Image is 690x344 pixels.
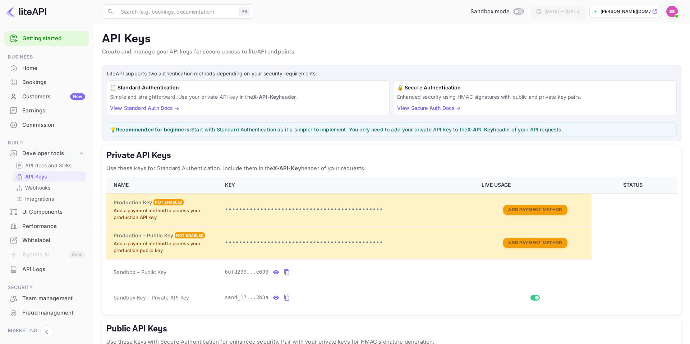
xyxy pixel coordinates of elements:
span: Sandbox Key – Private API Key [114,294,189,301]
div: Earnings [4,104,89,118]
div: API Keys [13,171,86,182]
th: STATUS [592,177,677,193]
p: Enhanced security using HMAC signatures with public and private key pairs. [397,93,673,101]
div: Developer tools [4,147,89,160]
div: API Logs [4,262,89,276]
span: Marketing [4,327,89,335]
a: Integrations [16,195,83,203]
div: Team management [4,292,89,306]
strong: Recommended for beginners: [116,126,191,133]
p: API docs and SDKs [25,162,72,169]
div: [DATE] — [DATE] [544,8,580,15]
a: Whitelabel [4,233,89,247]
div: Getting started [4,31,89,46]
div: Whitelabel [4,233,89,247]
a: Webhooks [16,184,83,191]
p: Create and manage your API keys for secure access to liteAPI endpoints. [102,48,681,56]
p: LiteAPI supports two authentication methods depending on your security requirements: [107,70,677,78]
a: Team management [4,292,89,305]
div: Performance [4,219,89,233]
div: Commission [22,121,85,129]
p: Add a payment method to access your production public key [114,240,216,254]
div: API Logs [22,265,85,274]
div: Webhooks [13,182,86,193]
p: 💡 Start with Standard Authentication as it's simpler to implement. You only need to add your priv... [110,126,673,133]
h6: 🔒 Secure Authentication [397,84,673,92]
a: Commission [4,118,89,131]
div: Bookings [4,75,89,89]
th: NAME [106,177,221,193]
a: CustomersNew [4,90,89,103]
button: Add Payment Method [503,238,567,248]
span: 6dfd299...e699 [225,268,269,276]
p: Simple and straightforward. Use your private API key in the header. [110,93,386,101]
div: Not enabled [175,232,205,238]
a: Add Payment Method [503,206,567,212]
img: Sunny Swetank [666,6,678,17]
p: API Keys [25,173,47,180]
strong: X-API-Key [273,165,301,172]
div: Home [22,64,85,73]
span: Sandbox – Public Key [114,268,166,276]
span: Security [4,284,89,292]
input: Search (e.g. bookings, documentation) [116,4,236,19]
th: KEY [221,177,478,193]
h6: Production – Public Key [114,232,173,240]
p: Add a payment method to access your production API key [114,207,216,221]
div: Fraud management [22,309,85,317]
a: API Logs [4,262,89,276]
table: private api keys table [106,177,677,310]
div: API docs and SDKs [13,160,86,171]
div: Whitelabel [22,236,85,245]
div: Earnings [22,107,85,115]
span: Build [4,139,89,147]
div: Not enabled [153,199,184,205]
p: ••••••••••••••••••••••••••••••••••••••••••••• [225,238,473,247]
a: UI Components [4,205,89,218]
div: Customers [22,93,85,101]
p: Webhooks [25,184,50,191]
h5: Private API Keys [106,150,677,161]
button: Add Payment Method [503,205,567,215]
img: LiteAPI logo [6,6,46,17]
div: Performance [22,222,85,231]
a: Add Payment Method [503,239,567,245]
th: LIVE USAGE [477,177,592,193]
a: Earnings [4,104,89,117]
a: Fraud management [4,306,89,319]
div: Developer tools [22,149,78,158]
span: Business [4,53,89,61]
p: Use these keys for Standard Authentication. Include them in the header of your requests. [106,164,677,173]
div: Switch to Production mode [468,8,526,16]
div: Integrations [13,194,86,204]
a: Bookings [4,75,89,89]
button: Collapse navigation [40,325,53,338]
a: View Standard Auth Docs → [110,105,179,111]
span: Sandbox mode [470,8,510,16]
strong: X-API-Key [467,126,493,133]
p: API Keys [102,32,681,46]
a: Getting started [22,34,85,43]
h6: 📋 Standard Authentication [110,84,386,92]
a: Home [4,61,89,75]
div: CustomersNew [4,90,89,104]
p: Integrations [25,195,54,203]
div: UI Components [22,208,85,216]
h5: Public API Keys [106,323,677,335]
p: ••••••••••••••••••••••••••••••••••••••••••••• [225,205,473,214]
a: API Keys [16,173,83,180]
a: Performance [4,219,89,233]
div: Bookings [22,78,85,87]
div: New [70,93,85,100]
h6: Production Key [114,199,152,206]
strong: X-API-Key [253,94,279,100]
span: sand_17...3b3a [225,294,269,301]
p: [PERSON_NAME][DOMAIN_NAME]... [601,8,650,15]
a: View Secure Auth Docs → [397,105,461,111]
div: ⌘K [239,7,250,16]
div: Team management [22,294,85,303]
